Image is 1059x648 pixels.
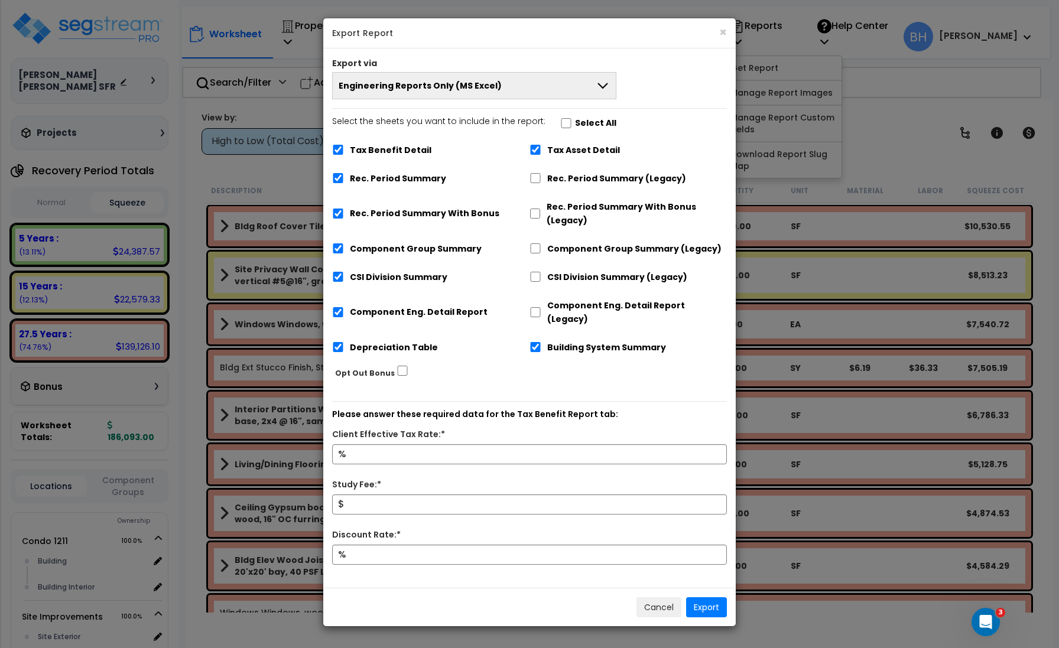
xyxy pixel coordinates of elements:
span: $ [338,497,345,511]
span: % [338,548,346,561]
label: Tax Benefit Detail [350,144,431,157]
label: Depreciation Table [350,341,438,354]
label: Study Fee:* [332,478,381,491]
label: CSI Division Summary (Legacy) [547,271,687,284]
button: Cancel [636,597,681,617]
label: Discount Rate:* [332,528,401,542]
label: CSI Division Summary [350,271,447,284]
span: Engineering Reports Only (MS Excel) [339,80,502,92]
label: Select All [575,116,616,130]
h5: Export Report [332,27,727,39]
p: Select the sheets you want to include in the report: [332,115,545,129]
label: Opt Out Bonus [335,366,395,380]
input: Select the sheets you want to include in the report:Select All [560,118,572,128]
button: × [719,26,727,38]
p: Please answer these required data for the Tax Benefit Report tab: [332,408,727,422]
label: Rec. Period Summary [350,172,446,185]
label: Tax Asset Detail [547,144,620,157]
button: Export [686,597,727,617]
label: Component Group Summary [350,242,482,256]
iframe: Intercom live chat [972,608,1000,636]
label: Component Eng. Detail Report [350,305,488,319]
label: Client Effective Tax Rate:* [332,428,445,441]
label: Component Eng. Detail Report (Legacy) [547,299,727,326]
button: Engineering Reports Only (MS Excel) [332,72,616,99]
span: % [338,447,346,461]
label: Rec. Period Summary (Legacy) [547,172,686,185]
label: Rec. Period Summary With Bonus (Legacy) [547,200,727,227]
label: Export via [332,57,377,69]
label: Building System Summary [547,341,666,354]
label: Rec. Period Summary With Bonus [350,207,499,220]
label: Component Group Summary (Legacy) [547,242,722,256]
span: 3 [996,608,1005,617]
